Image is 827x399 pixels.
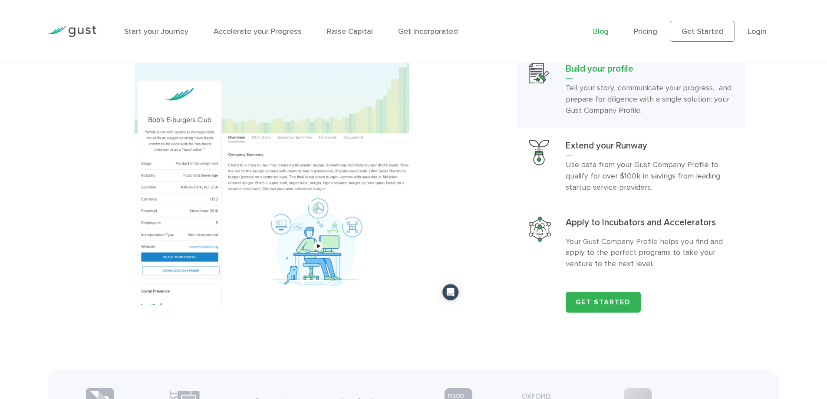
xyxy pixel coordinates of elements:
[529,63,549,83] img: Build Your Profile
[24,14,43,21] div: v 4.0.25
[566,217,735,232] h3: Apply to Incubators and Accelerators
[517,205,746,282] a: Apply To Incubators And AcceleratorsApply to Incubators and AcceleratorsYour Gust Company Profile...
[593,27,609,36] a: Blog
[634,27,657,36] a: Pricing
[529,140,549,165] img: Extend Your Runway
[124,27,188,36] a: Start your Journey
[517,51,746,128] a: Build Your ProfileBuild your profileTell your story, communicate your progress, and prepare for d...
[23,23,96,30] div: Domain: [DOMAIN_NAME]
[398,27,458,36] a: Get Incorporated
[327,27,373,36] a: Raise Capital
[14,23,21,30] img: website_grey.svg
[566,63,735,79] h3: Build your profile
[86,50,93,57] img: tab_keywords_by_traffic_grey.svg
[566,82,735,116] p: Tell your story, communicate your progress, and prepare for diligence with a single solution: you...
[96,51,146,57] div: Keywords by Traffic
[517,128,746,205] a: Extend Your RunwayExtend your RunwayUse data from your Gust Company Profile to qualify for over $...
[670,21,735,42] a: Get Started
[81,11,463,304] img: Build your profile
[566,140,735,155] h3: Extend your Runway
[14,14,21,21] img: logo_orange.svg
[566,236,735,270] p: Your Gust Company Profile helps you find and apply to the perfect programs to take your venture t...
[33,51,78,57] div: Domain Overview
[566,159,735,193] p: Use data from your Gust Company Profile to qualify for over $100k in savings from leading startup...
[566,292,641,313] a: Get Started
[48,26,96,37] img: Gust Logo
[23,50,30,57] img: tab_domain_overview_orange.svg
[529,217,551,242] img: Apply To Incubators And Accelerators
[214,27,302,36] a: Accelerate your Progress
[748,27,767,36] a: Login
